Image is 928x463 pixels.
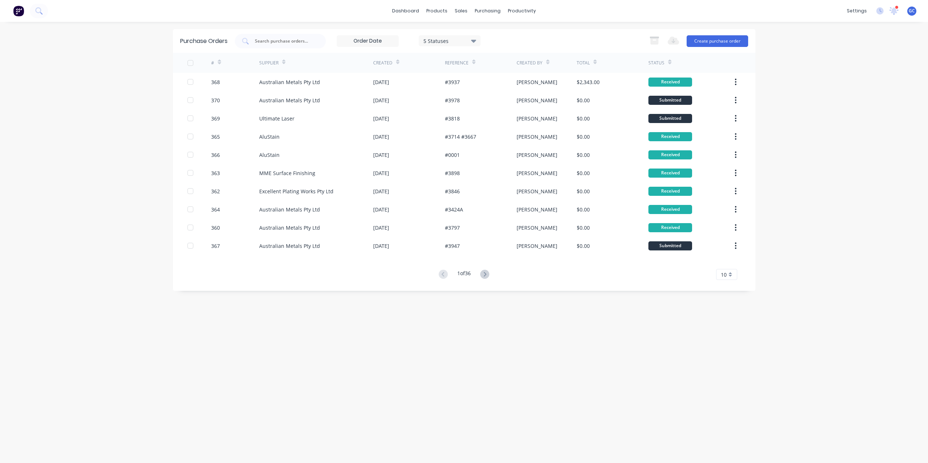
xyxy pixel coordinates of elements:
div: [PERSON_NAME] [517,115,557,122]
div: [DATE] [373,206,389,213]
div: Purchase Orders [180,37,228,45]
div: #3818 [445,115,460,122]
div: $0.00 [577,187,590,195]
div: [DATE] [373,78,389,86]
div: 367 [211,242,220,250]
div: MME Surface Finishing [259,169,315,177]
div: 370 [211,96,220,104]
div: Submitted [648,114,692,123]
div: [DATE] [373,133,389,141]
div: 366 [211,151,220,159]
div: $0.00 [577,242,590,250]
div: $0.00 [577,169,590,177]
div: $2,343.00 [577,78,600,86]
div: $0.00 [577,96,590,104]
div: [PERSON_NAME] [517,242,557,250]
div: Australian Metals Pty Ltd [259,96,320,104]
div: AluStain [259,133,280,141]
div: 5 Statuses [423,37,475,44]
a: dashboard [388,5,423,16]
div: [PERSON_NAME] [517,96,557,104]
div: 1 of 36 [457,269,471,280]
img: Factory [13,5,24,16]
div: Created By [517,60,542,66]
div: Excellent Plating Works Pty Ltd [259,187,333,195]
div: Received [648,169,692,178]
div: Received [648,205,692,214]
input: Search purchase orders... [254,37,315,45]
div: 364 [211,206,220,213]
div: #3714 #3667 [445,133,476,141]
div: Australian Metals Pty Ltd [259,224,320,231]
div: 365 [211,133,220,141]
div: #3797 [445,224,460,231]
div: [DATE] [373,242,389,250]
div: 362 [211,187,220,195]
span: 10 [721,271,727,278]
div: #3424A [445,206,463,213]
div: products [423,5,451,16]
span: GC [909,8,915,14]
div: productivity [504,5,540,16]
div: sales [451,5,471,16]
div: Submitted [648,241,692,250]
div: # [211,60,214,66]
div: Australian Metals Pty Ltd [259,78,320,86]
div: 368 [211,78,220,86]
div: Australian Metals Pty Ltd [259,242,320,250]
div: Australian Metals Pty Ltd [259,206,320,213]
div: 369 [211,115,220,122]
div: $0.00 [577,151,590,159]
div: #3937 [445,78,460,86]
div: Received [648,187,692,196]
div: purchasing [471,5,504,16]
div: #3846 [445,187,460,195]
div: #3978 [445,96,460,104]
div: Received [648,223,692,232]
input: Order Date [337,36,398,47]
div: [DATE] [373,224,389,231]
div: Total [577,60,590,66]
div: [DATE] [373,96,389,104]
div: $0.00 [577,206,590,213]
div: [DATE] [373,169,389,177]
div: [PERSON_NAME] [517,133,557,141]
button: Create purchase order [687,35,748,47]
div: Ultimate Laser [259,115,295,122]
div: [PERSON_NAME] [517,151,557,159]
div: $0.00 [577,133,590,141]
div: [PERSON_NAME] [517,206,557,213]
div: [PERSON_NAME] [517,224,557,231]
div: AluStain [259,151,280,159]
div: Submitted [648,96,692,105]
div: $0.00 [577,224,590,231]
div: 360 [211,224,220,231]
div: [DATE] [373,187,389,195]
div: [DATE] [373,115,389,122]
div: #3947 [445,242,460,250]
div: [PERSON_NAME] [517,78,557,86]
div: Status [648,60,664,66]
div: Reference [445,60,469,66]
div: #3898 [445,169,460,177]
div: 363 [211,169,220,177]
div: [PERSON_NAME] [517,187,557,195]
div: [DATE] [373,151,389,159]
div: [PERSON_NAME] [517,169,557,177]
div: Supplier [259,60,279,66]
div: settings [843,5,870,16]
div: Received [648,78,692,87]
div: $0.00 [577,115,590,122]
div: Received [648,132,692,141]
div: #0001 [445,151,460,159]
div: Received [648,150,692,159]
div: Created [373,60,392,66]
